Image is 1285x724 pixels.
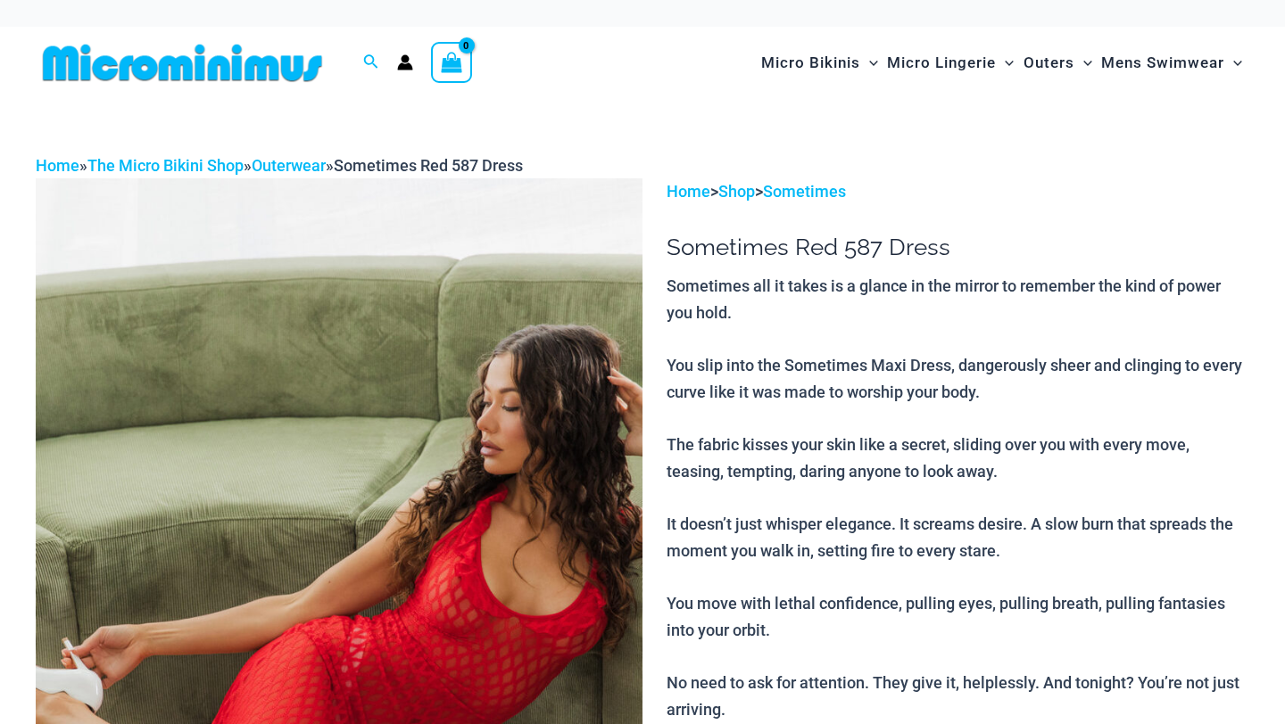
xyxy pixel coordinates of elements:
h1: Sometimes Red 587 Dress [667,234,1249,261]
nav: Site Navigation [754,33,1249,93]
a: Search icon link [363,52,379,74]
span: Menu Toggle [860,40,878,86]
a: Shop [718,182,755,201]
span: Menu Toggle [996,40,1014,86]
a: Home [667,182,710,201]
span: Mens Swimwear [1101,40,1224,86]
a: Sometimes [763,182,846,201]
a: Micro BikinisMenu ToggleMenu Toggle [757,36,883,90]
a: Home [36,156,79,175]
span: Micro Bikinis [761,40,860,86]
img: MM SHOP LOGO FLAT [36,43,329,83]
a: Account icon link [397,54,413,70]
p: > > [667,178,1249,205]
span: Menu Toggle [1224,40,1242,86]
a: The Micro Bikini Shop [87,156,244,175]
span: Menu Toggle [1074,40,1092,86]
a: OutersMenu ToggleMenu Toggle [1019,36,1097,90]
span: » » » [36,156,523,175]
a: Micro LingerieMenu ToggleMenu Toggle [883,36,1018,90]
span: Micro Lingerie [887,40,996,86]
span: Outers [1024,40,1074,86]
a: Outerwear [252,156,326,175]
a: Mens SwimwearMenu ToggleMenu Toggle [1097,36,1247,90]
a: View Shopping Cart, empty [431,42,472,83]
span: Sometimes Red 587 Dress [334,156,523,175]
